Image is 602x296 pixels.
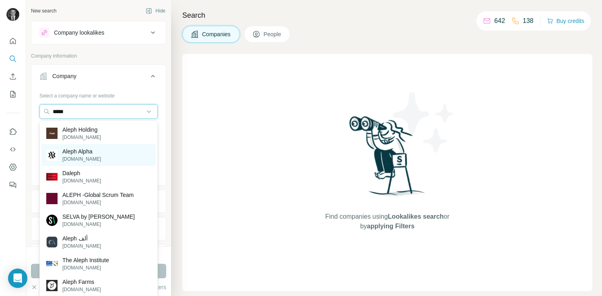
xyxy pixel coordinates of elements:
[62,134,101,141] p: [DOMAIN_NAME]
[264,30,282,38] span: People
[46,128,58,139] img: Aleph Holding
[62,221,135,228] p: [DOMAIN_NAME]
[62,147,101,155] p: Aleph Alpha
[6,160,19,174] button: Dashboard
[46,171,58,182] img: Daleph
[46,149,58,161] img: Aleph Alpha
[39,89,158,99] div: Select a company name or website
[31,192,166,211] button: Industry
[6,69,19,84] button: Enrich CSV
[46,215,58,226] img: SELVA by Aleph
[202,30,231,38] span: Companies
[494,16,505,26] p: 642
[46,258,58,269] img: The Aleph Institute
[62,177,101,184] p: [DOMAIN_NAME]
[62,278,101,286] p: Aleph Farms
[8,269,27,288] div: Open Intercom Messenger
[346,114,429,204] img: Surfe Illustration - Woman searching with binoculars
[140,5,171,17] button: Hide
[46,280,58,291] img: Aleph Farms
[31,52,166,60] p: Company information
[388,213,444,220] span: Lookalikes search
[62,286,101,293] p: [DOMAIN_NAME]
[54,29,104,37] div: Company lookalikes
[62,256,109,264] p: The Aleph Institute
[62,191,134,199] p: ALEPH -Global Scrum Team
[6,124,19,139] button: Use Surfe on LinkedIn
[523,16,534,26] p: 138
[62,242,101,250] p: [DOMAIN_NAME]
[31,7,56,14] div: New search
[31,66,166,89] button: Company
[31,23,166,42] button: Company lookalikes
[62,264,109,271] p: [DOMAIN_NAME]
[367,223,414,230] span: applying Filters
[46,236,58,248] img: Aleph ألف
[323,212,451,231] span: Find companies using or by
[6,142,19,157] button: Use Surfe API
[6,34,19,48] button: Quick start
[62,234,101,242] p: Aleph ألف
[6,8,19,21] img: Avatar
[547,15,584,27] button: Buy credits
[62,169,101,177] p: Daleph
[46,193,58,204] img: ALEPH -Global Scrum Team
[62,155,101,163] p: [DOMAIN_NAME]
[52,72,76,80] div: Company
[31,283,54,291] button: Clear
[6,87,19,101] button: My lists
[62,126,101,134] p: Aleph Holding
[388,86,460,159] img: Surfe Illustration - Stars
[62,199,134,206] p: [DOMAIN_NAME]
[6,178,19,192] button: Feedback
[62,213,135,221] p: SELVA by [PERSON_NAME]
[182,10,592,21] h4: Search
[31,219,166,238] button: HQ location
[6,52,19,66] button: Search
